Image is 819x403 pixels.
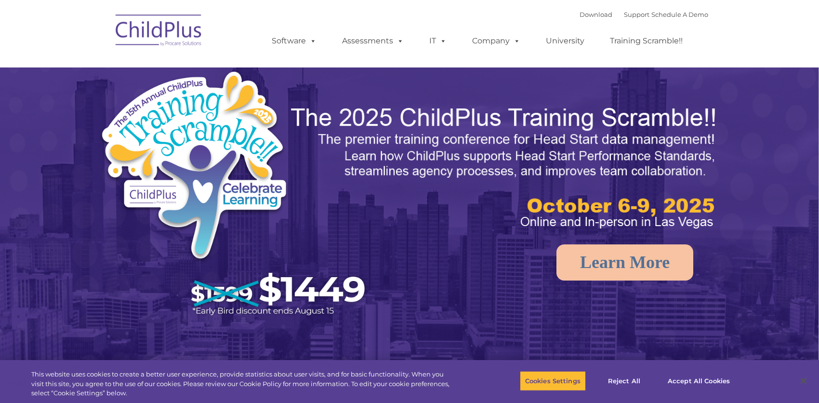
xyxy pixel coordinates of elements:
a: Company [462,31,530,51]
a: Support [624,11,649,18]
img: ChildPlus by Procare Solutions [111,8,207,56]
button: Accept All Cookies [662,371,735,391]
a: Software [262,31,326,51]
a: Learn More [556,244,693,281]
font: | [580,11,708,18]
span: Phone number [134,103,175,110]
span: Last name [134,64,163,71]
a: Schedule A Demo [651,11,708,18]
a: Assessments [332,31,413,51]
a: Training Scramble!! [600,31,692,51]
button: Close [793,370,814,391]
a: University [536,31,594,51]
div: This website uses cookies to create a better user experience, provide statistics about user visit... [31,370,450,398]
button: Cookies Settings [520,371,586,391]
a: Download [580,11,612,18]
button: Reject All [594,371,654,391]
a: IT [420,31,456,51]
